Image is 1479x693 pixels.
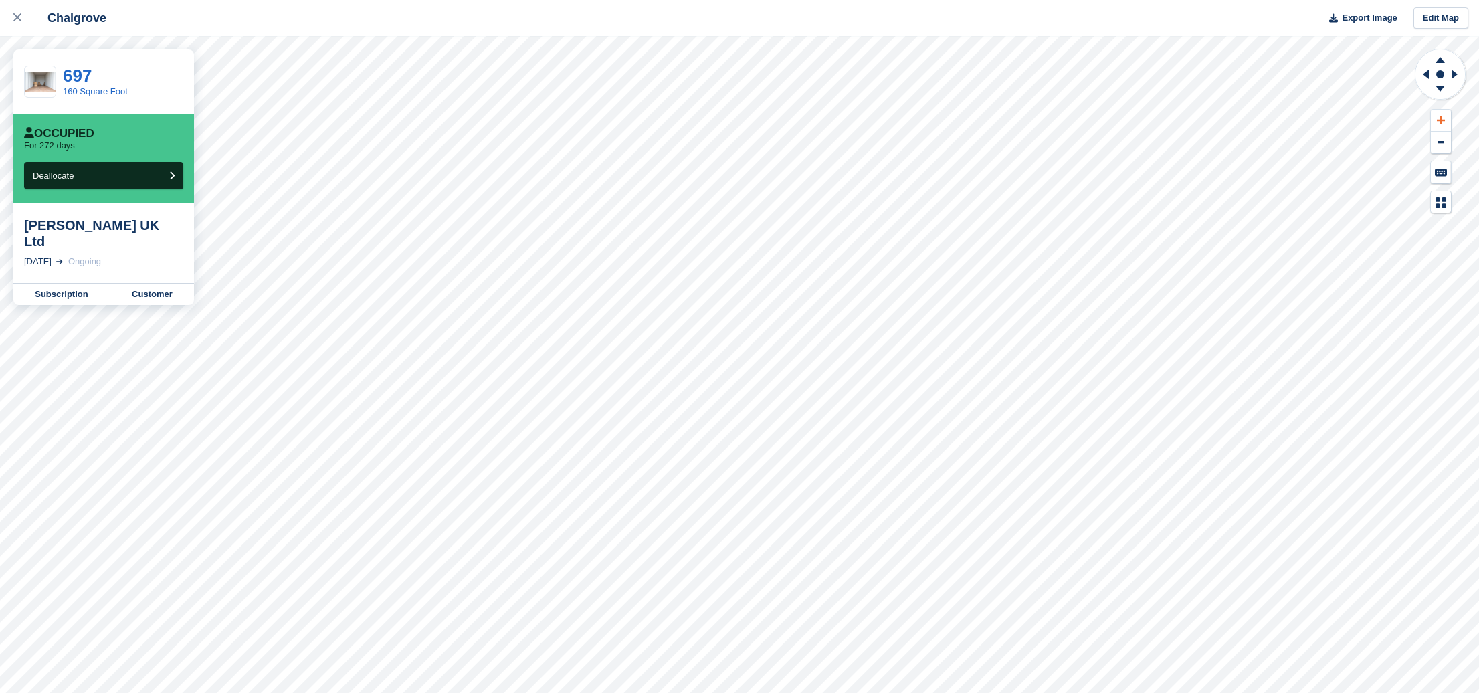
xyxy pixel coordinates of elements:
button: Zoom Out [1431,132,1451,154]
p: For 272 days [24,140,75,151]
button: Keyboard Shortcuts [1431,161,1451,183]
button: Export Image [1321,7,1397,29]
button: Map Legend [1431,191,1451,213]
img: arrow-right-light-icn-cde0832a797a2874e46488d9cf13f60e5c3a73dbe684e267c42b8395dfbc2abf.svg [56,259,63,264]
a: Subscription [13,284,110,305]
a: 697 [63,66,92,86]
a: Edit Map [1413,7,1468,29]
span: Deallocate [33,171,74,181]
span: Export Image [1342,11,1397,25]
a: 160 Square Foot [63,86,128,96]
div: Chalgrove [35,10,106,26]
div: Occupied [24,127,94,140]
img: 160%20Square%20Foot.jpg [25,72,56,92]
div: Ongoing [68,255,101,268]
div: [PERSON_NAME] UK Ltd [24,217,183,250]
button: Zoom In [1431,110,1451,132]
div: [DATE] [24,255,52,268]
a: Customer [110,284,194,305]
button: Deallocate [24,162,183,189]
